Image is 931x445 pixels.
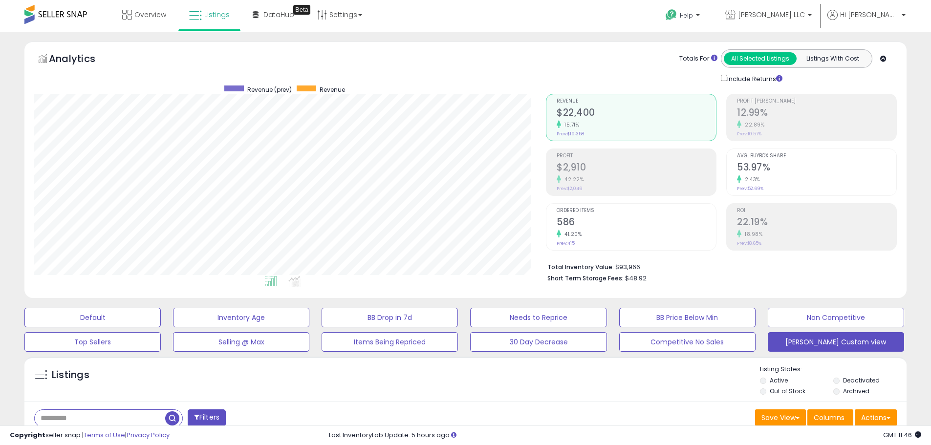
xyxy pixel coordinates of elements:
span: Help [680,11,693,20]
small: Prev: 10.57% [737,131,761,137]
button: 30 Day Decrease [470,332,606,352]
div: Last InventoryLab Update: 5 hours ago. [329,431,921,440]
span: Profit [557,153,716,159]
div: seller snap | | [10,431,170,440]
h2: 53.97% [737,162,896,175]
span: Revenue [320,85,345,94]
span: 2025-10-14 11:46 GMT [883,430,921,440]
small: Prev: 18.65% [737,240,761,246]
button: Competitive No Sales [619,332,756,352]
h5: Listings [52,368,89,382]
span: $48.92 [625,274,647,283]
small: 15.71% [561,121,579,128]
b: Total Inventory Value: [547,263,614,271]
span: Overview [134,10,166,20]
span: Profit [PERSON_NAME] [737,99,896,104]
h5: Analytics [49,52,114,68]
span: ROI [737,208,896,213]
small: Prev: 52.69% [737,186,763,191]
h2: $2,910 [557,162,716,175]
a: Help [658,1,710,32]
label: Deactivated [843,376,880,384]
a: Privacy Policy [127,430,170,440]
b: Short Term Storage Fees: [547,274,624,282]
p: Listing States: [760,365,907,374]
h2: $22,400 [557,107,716,120]
span: Listings [204,10,230,20]
a: Hi [PERSON_NAME] [827,10,906,32]
span: Revenue (prev) [247,85,292,94]
li: $93,966 [547,260,889,272]
h2: 12.99% [737,107,896,120]
span: Avg. Buybox Share [737,153,896,159]
label: Out of Stock [770,387,805,395]
button: Columns [807,409,853,426]
button: BB Drop in 7d [322,308,458,327]
button: [PERSON_NAME] Custom view [768,332,904,352]
button: Inventory Age [173,308,309,327]
h2: 22.19% [737,216,896,230]
i: Get Help [665,9,677,21]
button: Needs to Reprice [470,308,606,327]
span: Revenue [557,99,716,104]
small: 2.43% [741,176,760,183]
button: Save View [755,409,806,426]
button: Top Sellers [24,332,161,352]
button: BB Price Below Min [619,308,756,327]
button: Actions [855,409,897,426]
small: 41.20% [561,231,582,238]
a: Terms of Use [84,430,125,440]
div: Tooltip anchor [293,5,310,15]
span: Columns [814,413,844,423]
span: Hi [PERSON_NAME] [840,10,899,20]
label: Active [770,376,788,384]
label: Archived [843,387,869,395]
span: [PERSON_NAME] LLC [738,10,805,20]
small: Prev: 415 [557,240,575,246]
button: All Selected Listings [724,52,797,65]
div: Include Returns [714,73,794,84]
button: Filters [188,409,226,426]
h2: 586 [557,216,716,230]
button: Non Competitive [768,308,904,327]
button: Selling @ Max [173,332,309,352]
button: Default [24,308,161,327]
strong: Copyright [10,430,45,440]
button: Items Being Repriced [322,332,458,352]
small: 42.22% [561,176,584,183]
small: Prev: $19,358 [557,131,584,137]
span: Ordered Items [557,208,716,213]
small: Prev: $2,046 [557,186,582,191]
small: 22.89% [741,121,764,128]
div: Totals For [679,54,717,64]
button: Listings With Cost [796,52,869,65]
small: 18.98% [741,231,762,238]
span: DataHub [263,10,294,20]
